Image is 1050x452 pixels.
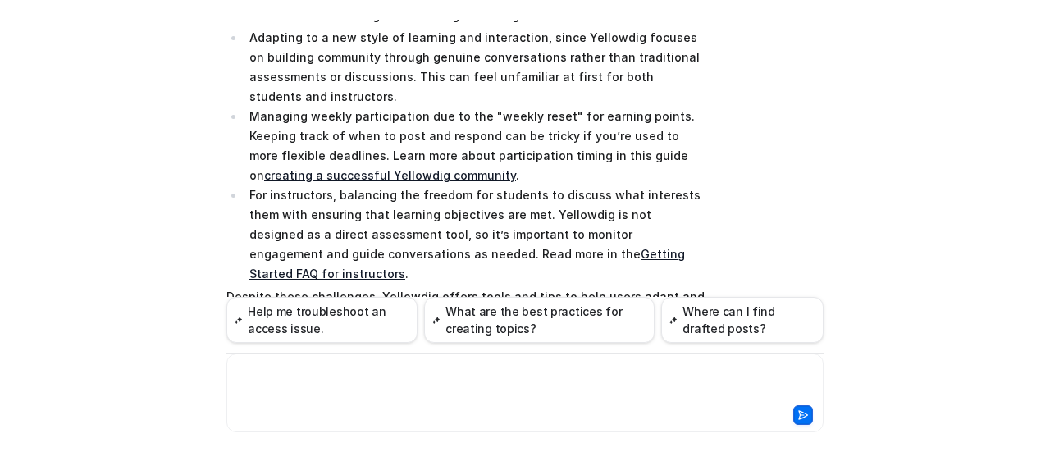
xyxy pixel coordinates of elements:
[244,28,706,107] li: Adapting to a new style of learning and interaction, since Yellowdig focuses on building communit...
[244,185,706,284] li: For instructors, balancing the freedom for students to discuss what interests them with ensuring ...
[226,297,418,343] button: Help me troubleshoot an access issue.
[226,287,706,326] p: Despite these challenges, Yellowdig offers tools and tips to help users adapt and thrive in its u...
[661,297,824,343] button: Where can I find drafted posts?
[424,297,655,343] button: What are the best practices for creating topics?
[264,168,516,182] a: creating a successful Yellowdig community
[244,107,706,185] li: Managing weekly participation due to the "weekly reset" for earning points. Keeping track of when...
